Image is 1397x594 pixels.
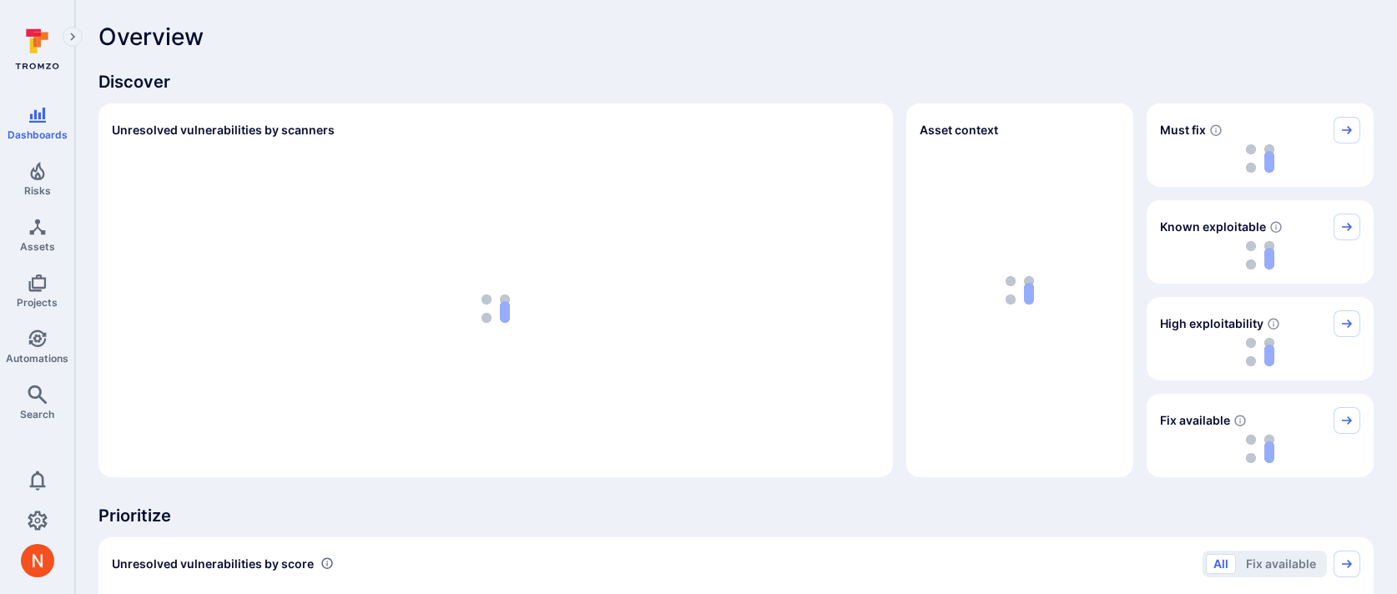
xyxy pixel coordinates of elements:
[20,240,55,253] span: Assets
[98,23,204,50] span: Overview
[1246,435,1274,463] img: Loading...
[6,352,68,365] span: Automations
[1160,412,1230,429] span: Fix available
[98,504,1374,527] span: Prioritize
[1160,315,1263,332] span: High exploitability
[1160,219,1266,235] span: Known exploitable
[1238,554,1324,574] button: Fix available
[112,122,335,138] h2: Unresolved vulnerabilities by scanners
[1206,554,1236,574] button: All
[482,294,510,323] img: Loading...
[21,544,54,577] img: ACg8ocIprwjrgDQnDsNSk9Ghn5p5-B8DpAKWoJ5Gi9syOE4K59tr4Q=s96-c
[98,70,1374,93] span: Discover
[1160,240,1360,270] div: loading spinner
[1269,220,1283,234] svg: Confirmed exploitable by KEV
[1267,317,1280,330] svg: EPSS score ≥ 0.7
[112,556,314,572] span: Unresolved vulnerabilities by score
[1160,337,1360,367] div: loading spinner
[112,154,880,464] div: loading spinner
[920,122,998,138] span: Asset context
[1160,434,1360,464] div: loading spinner
[1209,123,1223,137] svg: Risk score >=40 , missed SLA
[1246,144,1274,173] img: Loading...
[17,296,58,309] span: Projects
[1147,200,1374,284] div: Known exploitable
[24,184,51,197] span: Risks
[21,544,54,577] div: Neeren Patki
[1147,297,1374,380] div: High exploitability
[1147,103,1374,187] div: Must fix
[8,128,68,141] span: Dashboards
[20,408,54,420] span: Search
[67,30,78,44] i: Expand navigation menu
[1246,338,1274,366] img: Loading...
[1233,414,1247,427] svg: Vulnerabilities with fix available
[320,555,334,572] div: Number of vulnerabilities in status 'Open' 'Triaged' and 'In process' grouped by score
[1147,394,1374,477] div: Fix available
[1160,143,1360,174] div: loading spinner
[1246,241,1274,269] img: Loading...
[63,27,83,47] button: Expand navigation menu
[1160,122,1206,138] span: Must fix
